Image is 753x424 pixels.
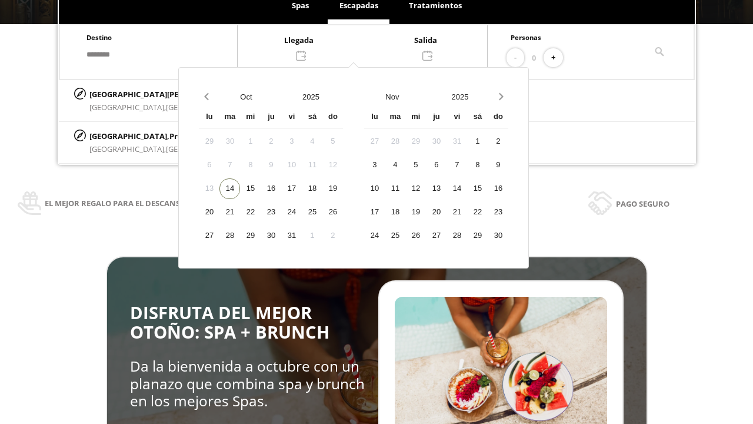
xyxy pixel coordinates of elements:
[281,155,302,175] div: 10
[130,301,329,344] span: DISFRUTA DEL MEJOR OTOÑO: SPA + BRUNCH
[281,131,302,152] div: 3
[447,107,467,128] div: vi
[240,155,261,175] div: 8
[488,226,508,246] div: 30
[447,178,467,199] div: 14
[467,107,488,128] div: sá
[219,155,240,175] div: 7
[166,144,241,154] span: [GEOGRAPHIC_DATA]
[89,88,257,101] p: [GEOGRAPHIC_DATA][PERSON_NAME],
[89,144,166,154] span: [GEOGRAPHIC_DATA],
[89,130,241,143] p: [GEOGRAPHIC_DATA],
[426,155,447,175] div: 6
[261,107,281,128] div: ju
[358,87,426,107] button: Open months overlay
[405,202,426,223] div: 19
[511,33,541,42] span: Personas
[364,178,385,199] div: 10
[89,102,166,112] span: [GEOGRAPHIC_DATA],
[219,107,240,128] div: ma
[467,226,488,246] div: 29
[467,131,488,152] div: 1
[199,87,214,107] button: Previous month
[281,226,302,246] div: 31
[322,226,343,246] div: 2
[240,107,261,128] div: mi
[488,131,508,152] div: 2
[405,226,426,246] div: 26
[302,155,322,175] div: 11
[447,226,467,246] div: 28
[405,131,426,152] div: 29
[322,155,343,175] div: 12
[405,107,426,128] div: mi
[364,226,385,246] div: 24
[86,33,112,42] span: Destino
[385,131,405,152] div: 28
[219,131,240,152] div: 30
[447,155,467,175] div: 7
[322,202,343,223] div: 26
[364,107,508,246] div: Calendar wrapper
[488,107,508,128] div: do
[426,87,494,107] button: Open years overlay
[261,178,281,199] div: 16
[385,107,405,128] div: ma
[302,202,322,223] div: 25
[544,48,563,68] button: +
[364,131,508,246] div: Calendar days
[385,155,405,175] div: 4
[302,131,322,152] div: 4
[302,178,322,199] div: 18
[240,131,261,152] div: 1
[240,202,261,223] div: 22
[261,155,281,175] div: 9
[261,226,281,246] div: 30
[426,226,447,246] div: 27
[214,87,278,107] button: Open months overlay
[467,155,488,175] div: 8
[405,155,426,175] div: 5
[169,131,205,141] span: Provincia
[281,178,302,199] div: 17
[322,107,343,128] div: do
[488,202,508,223] div: 23
[199,178,219,199] div: 13
[261,202,281,223] div: 23
[364,155,385,175] div: 3
[240,226,261,246] div: 29
[219,202,240,223] div: 21
[405,178,426,199] div: 12
[507,48,524,68] button: -
[467,202,488,223] div: 22
[199,202,219,223] div: 20
[467,178,488,199] div: 15
[488,155,508,175] div: 9
[199,131,343,246] div: Calendar days
[281,107,302,128] div: vi
[322,131,343,152] div: 5
[219,226,240,246] div: 28
[166,102,241,112] span: [GEOGRAPHIC_DATA]
[199,226,219,246] div: 27
[364,202,385,223] div: 17
[199,155,219,175] div: 6
[426,178,447,199] div: 13
[447,131,467,152] div: 31
[130,356,365,410] span: Da la bienvenida a octubre con un planazo que combina spa y brunch en los mejores Spas.
[302,107,322,128] div: sá
[199,131,219,152] div: 29
[385,226,405,246] div: 25
[261,131,281,152] div: 2
[322,178,343,199] div: 19
[616,197,669,210] span: Pago seguro
[45,197,231,210] span: El mejor regalo para el descanso y la salud
[426,202,447,223] div: 20
[488,178,508,199] div: 16
[447,202,467,223] div: 21
[278,87,343,107] button: Open years overlay
[364,131,385,152] div: 27
[494,87,508,107] button: Next month
[281,202,302,223] div: 24
[240,178,261,199] div: 15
